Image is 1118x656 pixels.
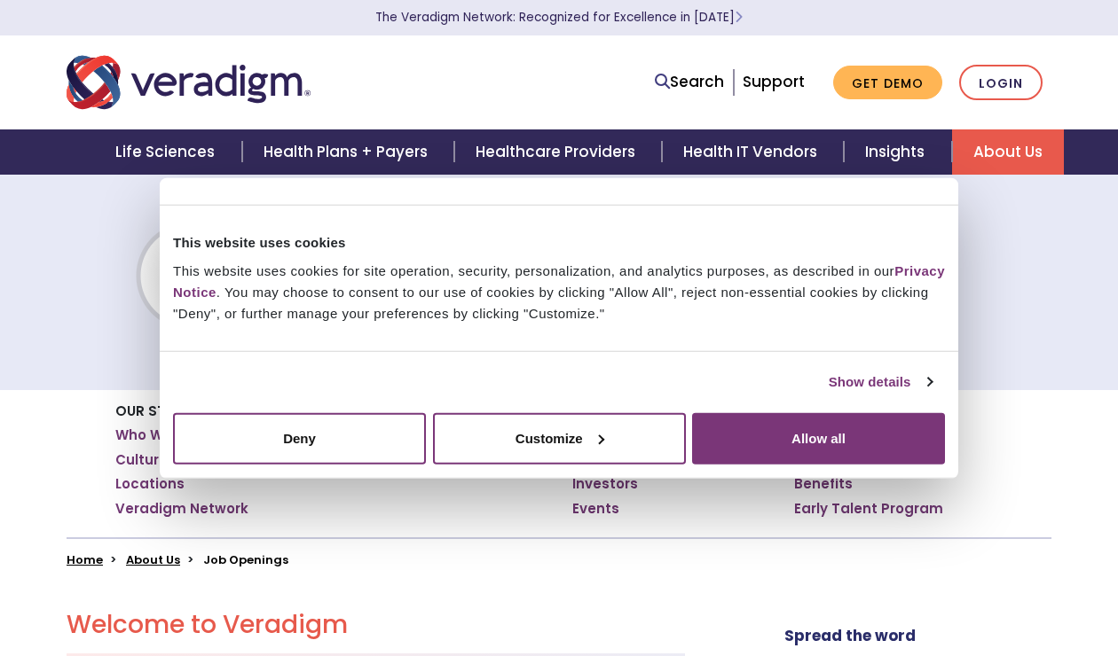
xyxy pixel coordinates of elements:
[115,500,248,518] a: Veradigm Network
[844,129,951,175] a: Insights
[126,551,180,568] a: About Us
[735,9,743,26] span: Learn More
[67,551,103,568] a: Home
[115,426,200,444] a: Who We Are
[662,129,844,175] a: Health IT Vendors
[173,232,945,254] div: This website uses cookies
[794,475,853,493] a: Benefits
[959,65,1043,101] a: Login
[173,412,426,464] button: Deny
[784,625,916,646] strong: Spread the word
[794,500,943,518] a: Early Talent Program
[67,610,685,640] h2: Welcome to Veradigm
[743,71,805,92] a: Support
[173,262,945,299] a: Privacy Notice
[572,500,619,518] a: Events
[833,66,942,100] a: Get Demo
[242,129,454,175] a: Health Plans + Payers
[952,129,1064,175] a: About Us
[115,451,252,469] a: Culture and Values
[692,412,945,464] button: Allow all
[572,475,638,493] a: Investors
[94,129,241,175] a: Life Sciences
[829,371,932,393] a: Show details
[67,53,311,112] img: Veradigm logo
[173,260,945,324] div: This website uses cookies for site operation, security, personalization, and analytics purposes, ...
[454,129,662,175] a: Healthcare Providers
[375,9,743,26] a: The Veradigm Network: Recognized for Excellence in [DATE]Learn More
[433,412,686,464] button: Customize
[655,70,724,94] a: Search
[115,475,185,493] a: Locations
